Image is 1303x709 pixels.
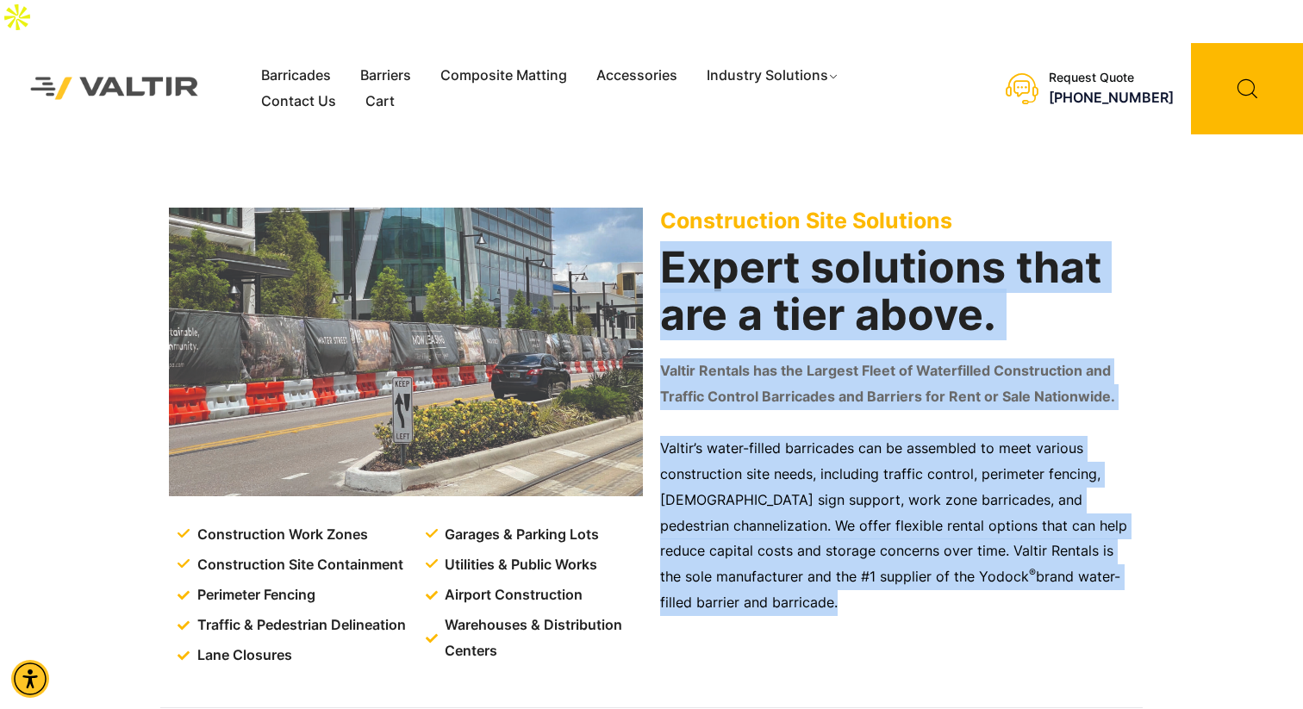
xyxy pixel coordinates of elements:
span: Lane Closures [193,643,292,669]
span: Garages & Parking Lots [440,522,599,548]
p: Valtir Rentals has the Largest Fleet of Waterfilled Construction and Traffic Control Barricades a... [660,358,1134,410]
img: Valtir Rentals [13,59,216,117]
a: Cart [351,89,409,115]
a: Industry Solutions [692,63,855,89]
a: [PHONE_NUMBER] [1049,89,1174,106]
a: Barricades [246,63,346,89]
p: Construction Site Solutions [660,208,1134,233]
span: Airport Construction [440,582,583,608]
a: Barriers [346,63,426,89]
h2: Expert solutions that are a tier above. [660,244,1134,339]
a: Contact Us [246,89,351,115]
div: Request Quote [1049,71,1174,85]
span: Warehouses & Distribution Centers [440,613,646,664]
div: Accessibility Menu [11,660,49,698]
span: Traffic & Pedestrian Delineation [193,613,406,638]
p: Valtir’s water-filled barricades can be assembled to meet various construction site needs, includ... [660,436,1134,616]
span: Utilities & Public Works [440,552,597,578]
a: Composite Matting [426,63,582,89]
a: Accessories [582,63,692,89]
span: Perimeter Fencing [193,582,315,608]
span: Construction Work Zones [193,522,368,548]
sup: ® [1029,566,1036,579]
span: Construction Site Containment [193,552,403,578]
